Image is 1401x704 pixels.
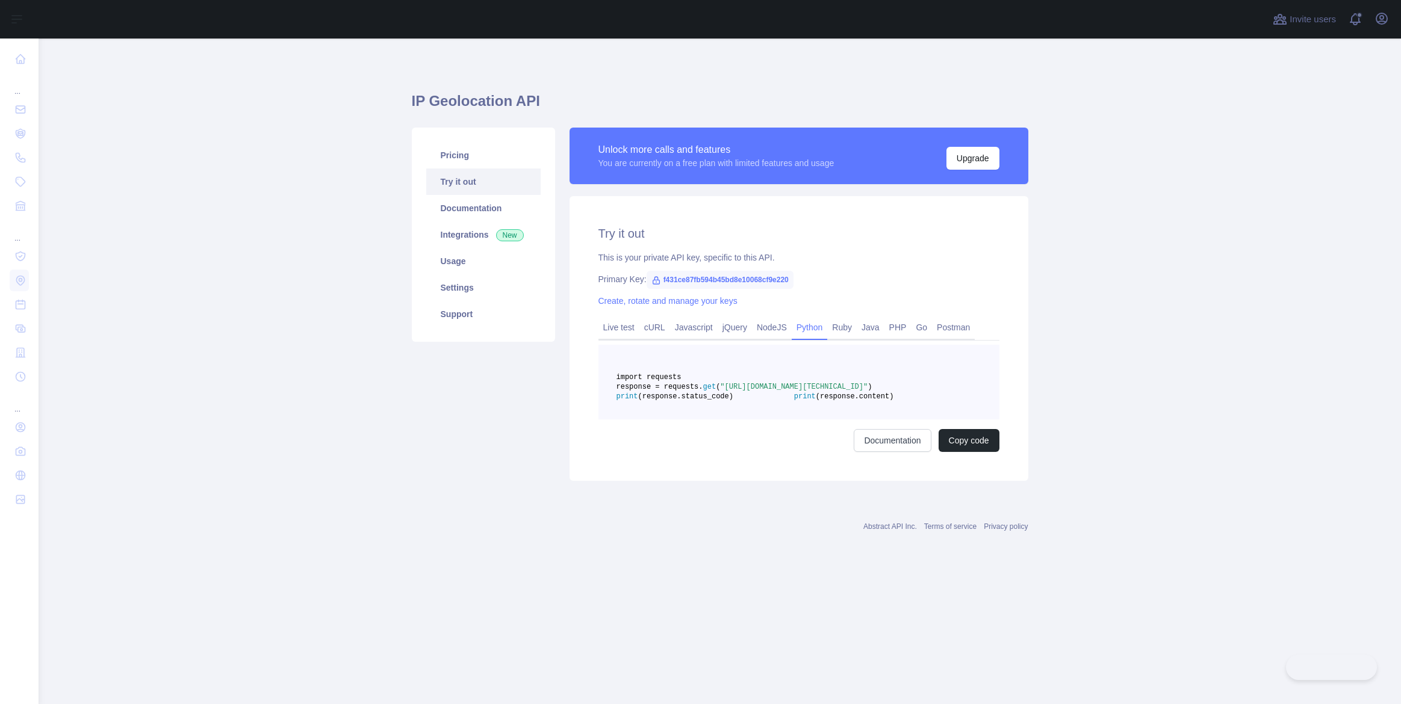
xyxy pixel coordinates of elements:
span: ) [868,383,872,391]
a: PHP [884,318,912,337]
a: cURL [639,318,670,337]
span: f431ce87fb594b45bd8e10068cf9e220 [647,271,794,289]
button: Copy code [939,429,999,452]
a: Documentation [426,195,541,221]
span: get [703,383,716,391]
h2: Try it out [598,225,999,242]
button: Upgrade [946,147,999,170]
div: Primary Key: [598,273,999,285]
span: import requests [617,373,682,381]
div: You are currently on a free plan with limited features and usage [598,157,834,169]
a: Abstract API Inc. [863,522,917,531]
a: Pricing [426,142,541,168]
span: New [496,229,524,241]
a: Go [911,318,932,337]
span: print [617,392,638,401]
a: Create, rotate and manage your keys [598,296,738,306]
span: (response.content) [816,392,894,401]
a: Ruby [827,318,857,337]
a: Usage [426,248,541,274]
a: Support [426,301,541,327]
a: Live test [598,318,639,337]
a: Postman [932,318,975,337]
a: Python [792,318,828,337]
button: Invite users [1270,10,1338,29]
h1: IP Geolocation API [412,91,1028,120]
a: Java [857,318,884,337]
div: ... [10,72,29,96]
div: ... [10,390,29,414]
a: Terms of service [924,522,977,531]
a: Documentation [854,429,931,452]
span: ( [716,383,720,391]
a: Integrations New [426,221,541,248]
a: jQuery [718,318,752,337]
iframe: Toggle Customer Support [1286,655,1377,680]
a: NodeJS [752,318,792,337]
a: Javascript [670,318,718,337]
a: Settings [426,274,541,301]
span: "[URL][DOMAIN_NAME][TECHNICAL_ID]" [720,383,868,391]
a: Privacy policy [984,522,1028,531]
div: Unlock more calls and features [598,143,834,157]
span: (response.status_code) [638,392,733,401]
div: This is your private API key, specific to this API. [598,252,999,264]
span: Invite users [1290,13,1336,26]
span: response = requests. [617,383,703,391]
div: ... [10,219,29,243]
span: print [794,392,816,401]
a: Try it out [426,168,541,195]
